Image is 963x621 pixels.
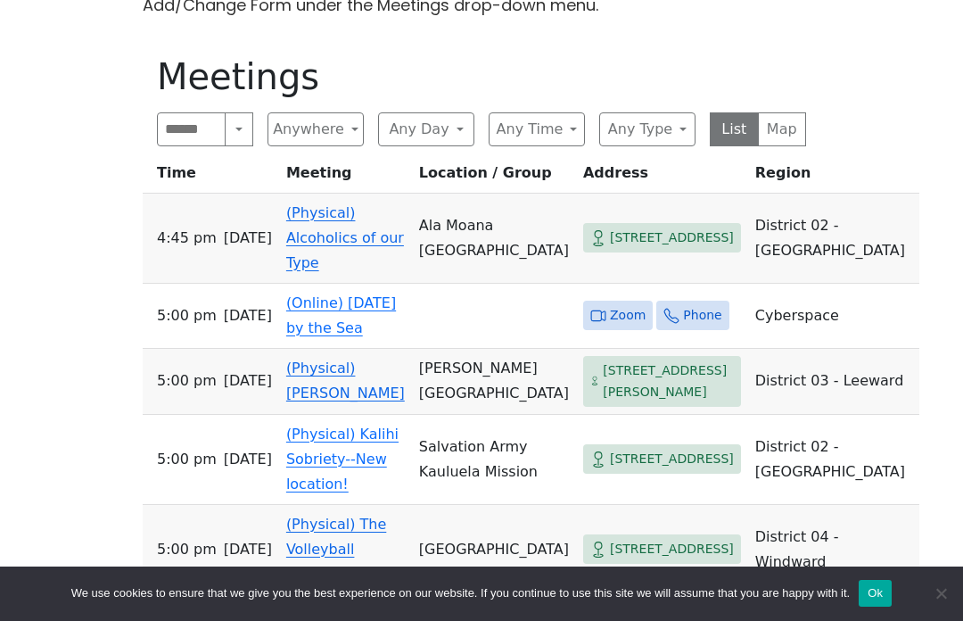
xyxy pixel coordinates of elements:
[748,161,919,194] th: Region
[286,516,386,583] a: (Physical) The Volleyball Meeting
[224,537,272,562] span: [DATE]
[859,580,892,607] button: Ok
[610,538,734,560] span: [STREET_ADDRESS]
[157,112,226,146] input: Search
[71,584,850,602] span: We use cookies to ensure that we give you the best experience on our website. If you continue to ...
[489,112,585,146] button: Any Time
[412,161,576,194] th: Location / Group
[412,415,576,505] td: Salvation Army Kauluela Mission
[286,426,399,493] a: (Physical) Kalihi Sobriety--New location!
[224,303,272,328] span: [DATE]
[157,226,217,251] span: 4:45 PM
[143,161,279,194] th: Time
[610,448,734,470] span: [STREET_ADDRESS]
[224,447,272,472] span: [DATE]
[758,112,807,146] button: Map
[599,112,695,146] button: Any Type
[157,55,806,98] h1: Meetings
[224,226,272,251] span: [DATE]
[748,349,919,415] td: District 03 - Leeward
[710,112,759,146] button: List
[157,537,217,562] span: 5:00 PM
[412,505,576,595] td: [GEOGRAPHIC_DATA]
[412,349,576,415] td: [PERSON_NAME][GEOGRAPHIC_DATA]
[610,227,734,249] span: [STREET_ADDRESS]
[932,584,950,602] span: No
[748,194,919,284] td: District 02 - [GEOGRAPHIC_DATA]
[157,447,217,472] span: 5:00 PM
[603,360,734,403] span: [STREET_ADDRESS][PERSON_NAME]
[224,368,272,393] span: [DATE]
[748,415,919,505] td: District 02 - [GEOGRAPHIC_DATA]
[267,112,364,146] button: Anywhere
[683,304,721,327] span: Phone
[279,161,412,194] th: Meeting
[225,112,253,146] button: Search
[157,303,217,328] span: 5:00 PM
[748,284,919,349] td: Cyberspace
[286,204,404,271] a: (Physical) Alcoholics of our Type
[378,112,474,146] button: Any Day
[576,161,748,194] th: Address
[412,194,576,284] td: Ala Moana [GEOGRAPHIC_DATA]
[286,294,396,336] a: (Online) [DATE] by the Sea
[610,304,646,327] span: Zoom
[157,368,217,393] span: 5:00 PM
[748,505,919,595] td: District 04 - Windward
[286,360,405,402] a: (Physical) [PERSON_NAME]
